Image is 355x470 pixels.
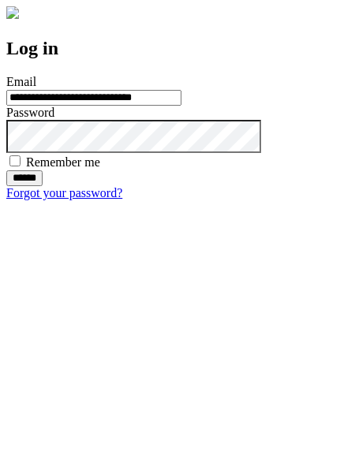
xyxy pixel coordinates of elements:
[6,106,54,119] label: Password
[6,38,349,59] h2: Log in
[6,6,19,19] img: logo-4e3dc11c47720685a147b03b5a06dd966a58ff35d612b21f08c02c0306f2b779.png
[26,155,100,169] label: Remember me
[6,75,36,88] label: Email
[6,186,122,200] a: Forgot your password?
